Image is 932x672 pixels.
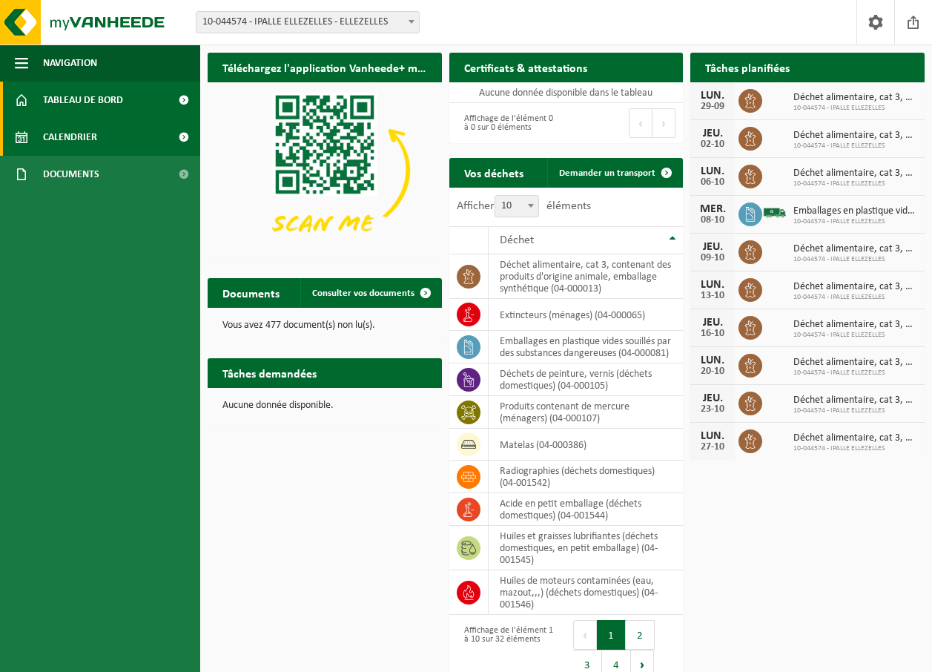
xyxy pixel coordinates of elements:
[698,241,727,253] div: JEU.
[698,215,727,225] div: 08-10
[698,90,727,102] div: LUN.
[698,366,727,377] div: 20-10
[793,130,917,142] span: Déchet alimentaire, cat 3, contenant des produits d'origine animale, emballage s...
[793,255,917,264] span: 10-044574 - IPALLE ELLEZELLES
[449,53,602,82] h2: Certificats & attestations
[208,278,294,307] h2: Documents
[698,329,727,339] div: 16-10
[793,406,917,415] span: 10-044574 - IPALLE ELLEZELLES
[793,444,917,453] span: 10-044574 - IPALLE ELLEZELLES
[208,82,442,258] img: Download de VHEPlus App
[793,168,917,179] span: Déchet alimentaire, cat 3, contenant des produits d'origine animale, emballage s...
[626,620,655,650] button: 2
[698,177,727,188] div: 06-10
[489,396,684,429] td: produits contenant de mercure (ménagers) (04-000107)
[629,108,652,138] button: Previous
[698,102,727,112] div: 29-09
[793,281,917,293] span: Déchet alimentaire, cat 3, contenant des produits d'origine animale, emballage s...
[597,620,626,650] button: 1
[698,430,727,442] div: LUN.
[793,432,917,444] span: Déchet alimentaire, cat 3, contenant des produits d'origine animale, emballage s...
[489,254,684,299] td: déchet alimentaire, cat 3, contenant des produits d'origine animale, emballage synthétique (04-00...
[196,12,419,33] span: 10-044574 - IPALLE ELLEZELLES - ELLEZELLES
[698,355,727,366] div: LUN.
[489,299,684,331] td: extincteurs (ménages) (04-000065)
[43,45,97,82] span: Navigation
[793,92,917,104] span: Déchet alimentaire, cat 3, contenant des produits d'origine animale, emballage s...
[698,404,727,415] div: 23-10
[793,217,917,226] span: 10-044574 - IPALLE ELLEZELLES
[489,526,684,570] td: huiles et graisses lubrifiantes (déchets domestiques, en petit emballage) (04-001545)
[793,293,917,302] span: 10-044574 - IPALLE ELLEZELLES
[489,461,684,493] td: Radiographies (déchets domestiques) (04-001542)
[222,320,427,331] p: Vous avez 477 document(s) non lu(s).
[698,128,727,139] div: JEU.
[449,158,538,187] h2: Vos déchets
[698,279,727,291] div: LUN.
[793,331,917,340] span: 10-044574 - IPALLE ELLEZELLES
[698,253,727,263] div: 09-10
[43,82,123,119] span: Tableau de bord
[698,392,727,404] div: JEU.
[449,82,684,103] td: Aucune donnée disponible dans le tableau
[698,139,727,150] div: 02-10
[489,363,684,396] td: déchets de peinture, vernis (déchets domestiques) (04-000105)
[698,165,727,177] div: LUN.
[698,291,727,301] div: 13-10
[495,196,538,217] span: 10
[793,142,917,151] span: 10-044574 - IPALLE ELLEZELLES
[43,156,99,193] span: Documents
[547,158,681,188] a: Demander un transport
[489,331,684,363] td: emballages en plastique vides souillés par des substances dangereuses (04-000081)
[559,168,655,178] span: Demander un transport
[698,317,727,329] div: JEU.
[762,200,787,225] img: BL-SO-LV
[300,278,440,308] a: Consulter vos documents
[489,493,684,526] td: acide en petit emballage (déchets domestiques) (04-001544)
[793,243,917,255] span: Déchet alimentaire, cat 3, contenant des produits d'origine animale, emballage s...
[573,620,597,650] button: Previous
[793,395,917,406] span: Déchet alimentaire, cat 3, contenant des produits d'origine animale, emballage s...
[196,11,420,33] span: 10-044574 - IPALLE ELLEZELLES - ELLEZELLES
[208,358,331,387] h2: Tâches demandées
[698,203,727,215] div: MER.
[457,200,591,212] label: Afficher éléments
[652,108,675,138] button: Next
[222,401,427,411] p: Aucune donnée disponible.
[690,53,804,82] h2: Tâches planifiées
[793,205,917,217] span: Emballages en plastique vides souillés par des substances dangereuses
[793,369,917,378] span: 10-044574 - IPALLE ELLEZELLES
[208,53,442,82] h2: Téléchargez l'application Vanheede+ maintenant!
[793,319,917,331] span: Déchet alimentaire, cat 3, contenant des produits d'origine animale, emballage s...
[698,442,727,452] div: 27-10
[312,289,414,298] span: Consulter vos documents
[793,179,917,188] span: 10-044574 - IPALLE ELLEZELLES
[489,570,684,615] td: huiles de moteurs contaminées (eau, mazout,,,) (déchets domestiques) (04-001546)
[793,357,917,369] span: Déchet alimentaire, cat 3, contenant des produits d'origine animale, emballage s...
[793,104,917,113] span: 10-044574 - IPALLE ELLEZELLES
[457,107,559,139] div: Affichage de l'élément 0 à 0 sur 0 éléments
[489,429,684,461] td: matelas (04-000386)
[500,234,534,246] span: Déchet
[43,119,97,156] span: Calendrier
[495,195,539,217] span: 10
